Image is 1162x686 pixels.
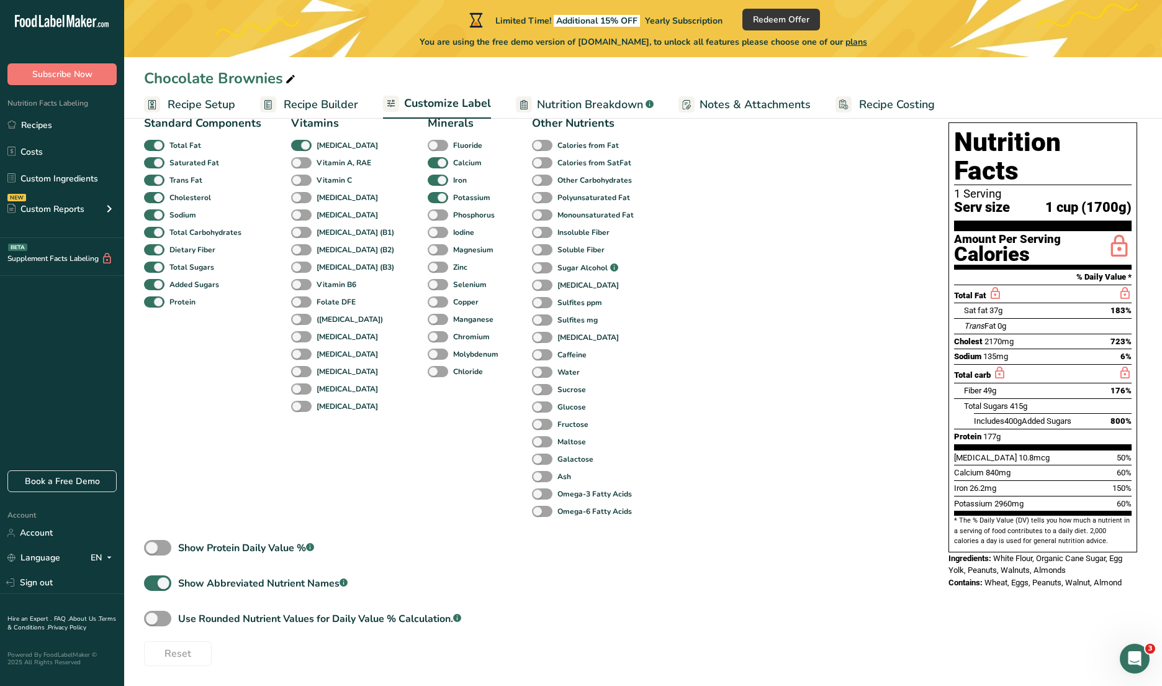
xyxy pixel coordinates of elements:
span: Recipe Builder [284,96,358,113]
b: Total Carbohydrates [169,227,241,238]
span: Includes Added Sugars [974,416,1071,426]
span: Fiber [964,386,981,395]
b: [MEDICAL_DATA] (B3) [317,262,394,273]
b: Monounsaturated Fat [557,209,634,221]
span: 49g [983,386,996,395]
b: Dietary Fiber [169,244,215,255]
span: Serv size [954,200,1010,216]
div: Show Protein Daily Value % [178,541,314,556]
b: [MEDICAL_DATA] [317,192,378,203]
div: Standard Components [144,115,261,132]
div: Powered By FoodLabelMaker © 2025 All Rights Reserved [7,651,117,666]
a: Language [7,547,60,569]
b: [MEDICAL_DATA] [317,401,378,412]
a: FAQ . [54,615,69,623]
span: Sodium [954,352,981,361]
span: 10.8mcg [1019,453,1050,462]
section: * The % Daily Value (DV) tells you how much a nutrient in a serving of food contributes to a dail... [954,516,1132,546]
b: ([MEDICAL_DATA]) [317,314,383,325]
span: 60% [1117,499,1132,508]
b: [MEDICAL_DATA] [317,349,378,360]
span: You are using the free demo version of [DOMAIN_NAME], to unlock all features please choose one of... [420,35,867,48]
b: Polyunsaturated Fat [557,192,630,203]
b: Potassium [453,192,490,203]
span: 60% [1117,468,1132,477]
a: Customize Label [383,89,491,119]
button: Reset [144,641,212,666]
span: 50% [1117,453,1132,462]
b: Other Carbohydrates [557,175,632,186]
div: BETA [8,244,27,251]
i: Trans [964,321,984,331]
b: Phosphorus [453,209,495,221]
a: Nutrition Breakdown [516,91,654,119]
span: plans [845,36,867,48]
span: 723% [1110,337,1132,346]
b: Omega-3 Fatty Acids [557,488,632,500]
a: Recipe Setup [144,91,235,119]
span: Wheat, Eggs, Peanuts, Walnut, Almond [984,578,1122,587]
b: Copper [453,296,479,308]
b: Chromium [453,331,490,342]
span: Ingredients: [948,554,991,563]
a: Hire an Expert . [7,615,52,623]
div: Custom Reports [7,203,84,216]
iframe: Intercom live chat [1120,644,1150,674]
span: Total Fat [954,291,986,300]
a: Terms & Conditions . [7,615,116,632]
b: Selenium [453,279,487,290]
span: 3 [1145,644,1155,654]
b: Fructose [557,419,588,430]
span: Nutrition Breakdown [537,96,643,113]
span: Cholest [954,337,983,346]
span: Recipe Setup [168,96,235,113]
span: Total carb [954,370,991,380]
span: 2170mg [984,337,1014,346]
span: Additional 15% OFF [554,15,640,27]
span: Potassium [954,499,993,508]
b: Vitamin B6 [317,279,356,290]
a: Book a Free Demo [7,470,117,492]
b: Saturated Fat [169,157,219,168]
b: Zinc [453,262,467,273]
b: Added Sugars [169,279,219,290]
div: Other Nutrients [532,115,637,132]
b: [MEDICAL_DATA] (B2) [317,244,394,255]
div: Calories [954,245,1061,263]
div: 1 Serving [954,188,1132,200]
b: Sugar Alcohol [557,262,608,273]
b: Calories from SatFat [557,157,631,168]
a: Notes & Attachments [678,91,811,119]
span: 176% [1110,386,1132,395]
div: Vitamins [291,115,398,132]
b: Molybdenum [453,349,498,360]
span: Fat [964,321,996,331]
span: 400g [1004,416,1022,426]
span: Recipe Costing [859,96,935,113]
span: 150% [1112,483,1132,493]
b: Omega-6 Fatty Acids [557,506,632,517]
b: Sodium [169,209,196,221]
div: Amount Per Serving [954,234,1061,245]
b: Vitamin A, RAE [317,157,371,168]
b: Vitamin C [317,175,352,186]
span: 6% [1120,352,1132,361]
span: Notes & Attachments [700,96,811,113]
span: 37g [989,306,1002,315]
span: 135mg [983,352,1008,361]
div: NEW [7,194,26,201]
div: Limited Time! [467,12,723,27]
b: [MEDICAL_DATA] (B1) [317,227,394,238]
b: Maltose [557,436,586,447]
b: Total Sugars [169,262,214,273]
h1: Nutrition Facts [954,128,1132,185]
div: Use Rounded Nutrient Values for Daily Value % Calculation. [178,611,461,626]
b: Total Fat [169,140,201,151]
b: Fluoride [453,140,482,151]
b: Trans Fat [169,175,202,186]
b: Water [557,367,580,378]
span: Calcium [954,468,984,477]
b: [MEDICAL_DATA] [557,332,619,343]
b: [MEDICAL_DATA] [317,331,378,342]
b: Cholesterol [169,192,211,203]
